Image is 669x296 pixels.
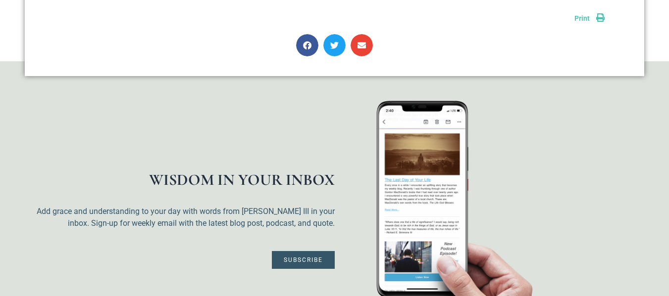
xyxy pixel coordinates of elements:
[296,34,318,56] div: Share on facebook
[284,257,323,263] span: Subscribe
[20,172,335,188] h1: WISDOM IN YOUR INBOX
[574,14,605,22] a: Print
[574,14,590,22] span: Print
[20,206,335,229] p: Add grace and understanding to your day with words from [PERSON_NAME] III in your inbox. Sign-up ...
[272,251,335,269] a: Subscribe
[351,34,373,56] div: Share on email
[323,34,346,56] div: Share on twitter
